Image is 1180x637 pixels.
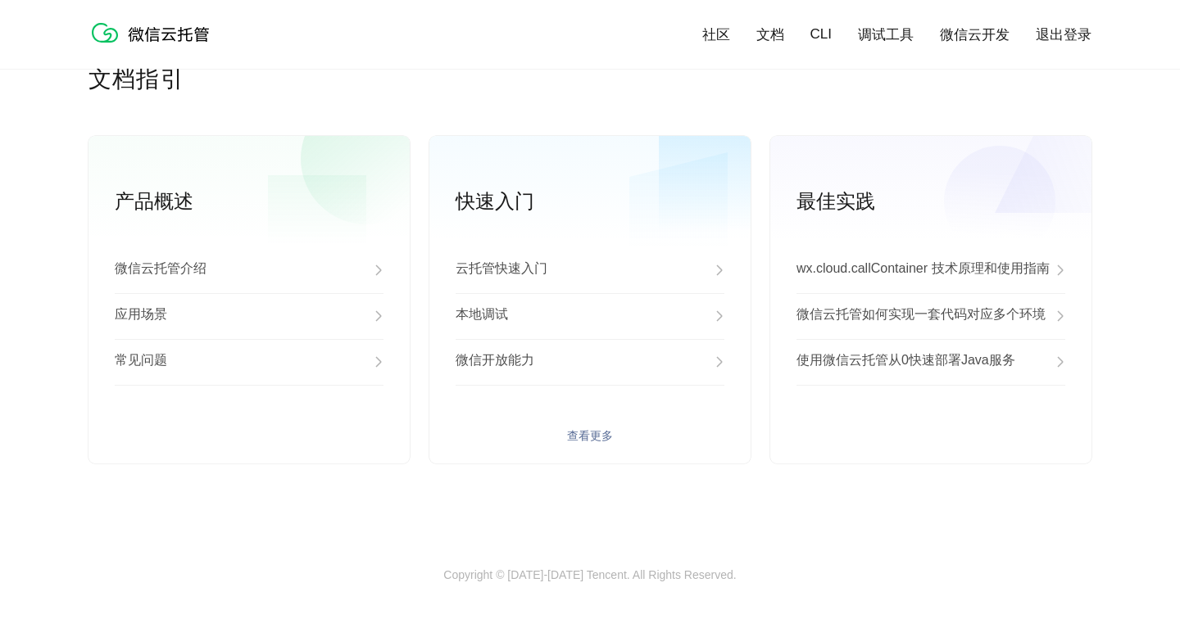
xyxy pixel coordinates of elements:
a: 应用场景 [115,293,383,339]
a: 微信云托管 [88,38,220,52]
p: 产品概述 [115,188,410,215]
a: 微信云托管如何实现一套代码对应多个环境 [796,293,1065,339]
p: 使用微信云托管从0快速部署Java服务 [796,352,1015,372]
p: 云托管快速入门 [456,260,547,280]
p: 应用场景 [115,306,167,326]
a: CLI [810,26,832,43]
a: 云托管快速入门 [456,247,724,293]
a: wx.cloud.callContainer 技术原理和使用指南 [796,247,1065,293]
p: wx.cloud.callContainer 技术原理和使用指南 [796,260,1050,280]
a: 查看更多 [796,429,1065,444]
a: 微信云开发 [940,25,1010,44]
p: Copyright © [DATE]-[DATE] Tencent. All Rights Reserved. [443,568,736,585]
a: 文档 [756,25,784,44]
p: 常见问题 [115,352,167,372]
p: 微信云托管介绍 [115,260,206,280]
p: 文档指引 [88,64,1091,97]
a: 社区 [702,25,730,44]
p: 本地调试 [456,306,508,326]
p: 微信开放能力 [456,352,534,372]
p: 微信云托管如何实现一套代码对应多个环境 [796,306,1046,326]
a: 调试工具 [858,25,914,44]
a: 微信开放能力 [456,339,724,385]
a: 查看更多 [115,429,383,444]
a: 微信云托管介绍 [115,247,383,293]
a: 退出登录 [1036,25,1091,44]
a: 本地调试 [456,293,724,339]
img: 微信云托管 [88,16,220,49]
a: 常见问题 [115,339,383,385]
a: 查看更多 [456,429,724,444]
p: 最佳实践 [796,188,1091,215]
p: 快速入门 [456,188,751,215]
a: 使用微信云托管从0快速部署Java服务 [796,339,1065,385]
